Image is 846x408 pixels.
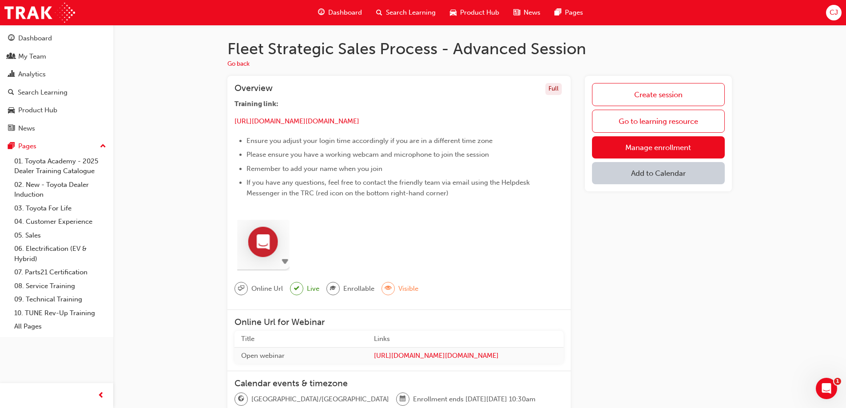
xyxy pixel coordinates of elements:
[18,141,36,151] div: Pages
[11,178,110,202] a: 02. New - Toyota Dealer Induction
[545,83,562,95] div: Full
[834,378,841,385] span: 1
[246,137,493,145] span: Ensure you adjust your login time accordingly if you are in a different time zone
[8,125,15,133] span: news-icon
[11,293,110,306] a: 09. Technical Training
[234,117,359,125] a: [URL][DOMAIN_NAME][DOMAIN_NAME]
[369,4,443,22] a: search-iconSearch Learning
[4,138,110,154] button: Pages
[234,378,564,388] h3: Calendar events & timezone
[385,283,391,294] span: eye-icon
[4,84,110,101] a: Search Learning
[548,4,590,22] a: pages-iconPages
[251,394,389,404] span: [GEOGRAPHIC_DATA]/[GEOGRAPHIC_DATA]
[443,4,506,22] a: car-iconProduct Hub
[330,283,336,294] span: graduationCap-icon
[8,89,14,97] span: search-icon
[318,7,325,18] span: guage-icon
[307,284,319,294] span: Live
[386,8,436,18] span: Search Learning
[227,59,250,69] button: Go back
[18,33,52,44] div: Dashboard
[246,165,382,173] span: Remember to add your name when you join
[294,283,299,294] span: tick-icon
[4,120,110,137] a: News
[343,284,374,294] span: Enrollable
[241,352,285,360] span: Open webinar
[234,317,564,327] h3: Online Url for Webinar
[8,107,15,115] span: car-icon
[11,215,110,229] a: 04. Customer Experience
[18,69,46,79] div: Analytics
[400,393,406,405] span: calendar-icon
[524,8,540,18] span: News
[592,136,725,158] a: Manage enrollment
[11,320,110,333] a: All Pages
[11,202,110,215] a: 03. Toyota For Life
[238,393,244,405] span: globe-icon
[251,284,283,294] span: Online Url
[8,71,15,79] span: chart-icon
[367,331,564,347] th: Links
[8,35,15,43] span: guage-icon
[18,51,46,62] div: My Team
[234,331,367,347] th: Title
[328,8,362,18] span: Dashboard
[4,28,110,138] button: DashboardMy TeamAnalyticsSearch LearningProduct HubNews
[506,4,548,22] a: news-iconNews
[4,3,75,23] img: Trak
[100,141,106,152] span: up-icon
[592,162,725,184] button: Add to Calendar
[8,53,15,61] span: people-icon
[830,8,838,18] span: CJ
[4,102,110,119] a: Product Hub
[238,283,244,294] span: sessionType_ONLINE_URL-icon
[311,4,369,22] a: guage-iconDashboard
[592,110,725,133] a: Go to learning resource
[246,178,532,197] span: If you have any questions, feel free to contact the friendly team via email using the Helpdesk Me...
[18,87,68,98] div: Search Learning
[234,100,278,108] span: Training link:
[565,8,583,18] span: Pages
[816,378,837,399] iframe: Intercom live chat
[227,39,732,59] h1: Fleet Strategic Sales Process - Advanced Session
[98,390,104,401] span: prev-icon
[246,151,489,158] span: Please ensure you have a working webcam and microphone to join the session
[555,7,561,18] span: pages-icon
[460,8,499,18] span: Product Hub
[11,229,110,242] a: 05. Sales
[450,7,457,18] span: car-icon
[18,105,57,115] div: Product Hub
[398,284,418,294] span: Visible
[4,48,110,65] a: My Team
[413,394,536,404] span: Enrollment ends [DATE][DATE] 10:30am
[11,242,110,265] a: 06. Electrification (EV & Hybrid)
[18,123,35,134] div: News
[4,66,110,83] a: Analytics
[376,7,382,18] span: search-icon
[11,279,110,293] a: 08. Service Training
[826,5,842,20] button: CJ
[374,351,557,361] a: [URL][DOMAIN_NAME][DOMAIN_NAME]
[11,154,110,178] a: 01. Toyota Academy - 2025 Dealer Training Catalogue
[11,306,110,320] a: 10. TUNE Rev-Up Training
[4,30,110,47] a: Dashboard
[592,83,725,106] a: Create session
[234,83,273,95] h3: Overview
[8,143,15,151] span: pages-icon
[11,265,110,279] a: 07. Parts21 Certification
[513,7,520,18] span: news-icon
